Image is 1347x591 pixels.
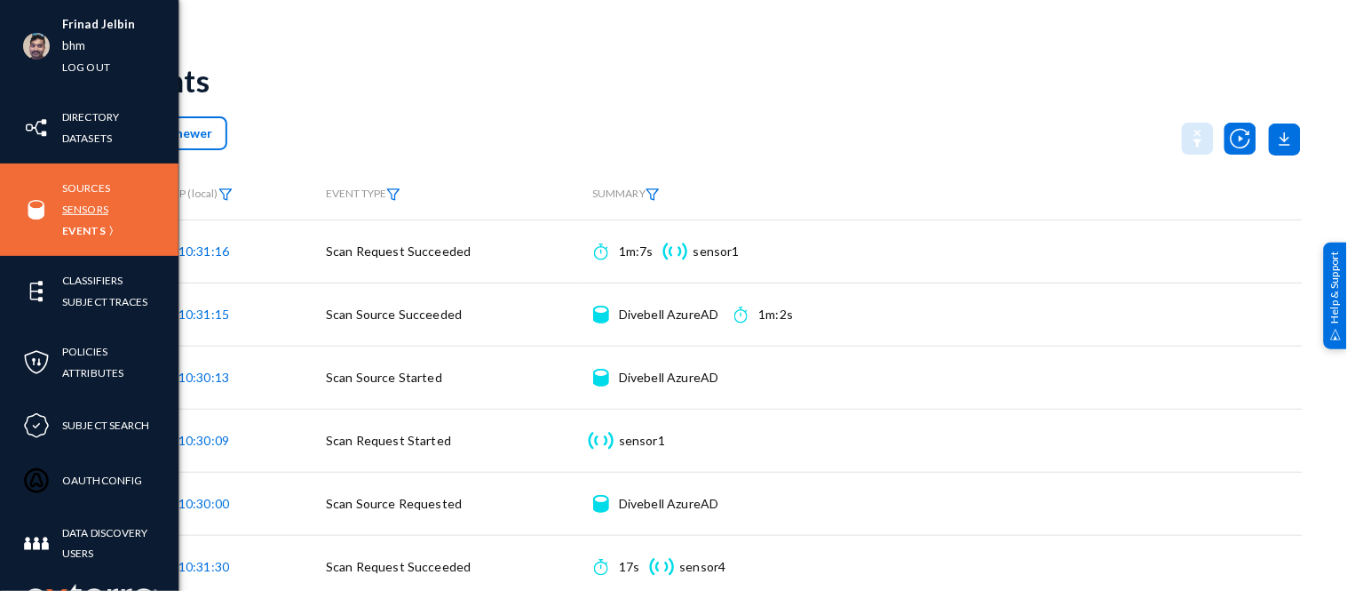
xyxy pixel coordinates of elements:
span: SUMMARY [592,187,660,200]
a: Sensors [62,199,108,220]
span: 10:31:16 [178,244,229,259]
a: Directory [62,107,119,127]
img: icon-filter.svg [646,188,660,201]
img: icon-time.svg [734,306,748,323]
a: Attributes [62,363,123,383]
div: 17s [619,558,639,576]
span: 10:30:13 [178,370,229,385]
span: EVENT TYPE [326,188,400,201]
a: Sources [62,178,110,198]
img: help_support.svg [1330,329,1342,340]
img: ACg8ocK1ZkZ6gbMmCU1AeqPIsBvrTWeY1xNXvgxNjkUXxjcqAiPEIvU=s96-c [23,33,50,60]
a: Classifiers [62,270,123,291]
span: 10:31:30 [178,559,229,574]
a: Policies [62,341,107,362]
span: 10:31:15 [178,307,229,322]
a: OAuthConfig [62,470,142,491]
span: Scan Source Started [326,370,442,385]
img: icon-compliance.svg [23,412,50,439]
img: icon-sensor.svg [661,243,690,260]
img: icon-sensor.svg [647,558,677,576]
img: icon-source.svg [593,369,608,387]
img: icon-sensor.svg [586,432,615,450]
span: 10:30:00 [178,496,229,511]
img: icon-time.svg [594,558,607,576]
span: 10:30:09 [178,433,229,448]
div: Divebell AzureAD [619,495,719,513]
img: icon-sources.svg [23,196,50,223]
a: Subject Traces [62,292,148,312]
img: icon-source.svg [593,495,608,513]
div: 1m:7s [619,243,654,260]
div: sensor4 [679,558,725,576]
img: icon-source.svg [593,306,608,323]
a: Subject Search [62,415,150,435]
img: icon-oauth.svg [23,467,50,494]
div: Divebell AzureAD [619,369,719,387]
img: icon-policies.svg [23,349,50,376]
div: Divebell AzureAD [619,306,719,323]
img: icon-time.svg [594,243,607,260]
li: Frinad Jelbin [62,14,136,36]
span: Scan Request Started [326,433,451,448]
span: Scan Request Succeeded [326,244,471,259]
span: Scan Source Succeeded [326,307,462,322]
a: bhm [62,36,85,56]
a: Data Discovery Users [62,523,178,563]
img: icon-filter.svg [218,188,233,201]
span: TIMESTAMP (local) [126,187,233,200]
span: Scan Source Requested [326,496,462,511]
img: icon-elements.svg [23,278,50,305]
img: icon-filter.svg [386,188,400,201]
img: icon-inventory.svg [23,115,50,141]
div: sensor1 [619,432,665,450]
a: Events [62,220,106,241]
div: Help & Support [1324,242,1347,348]
div: 1m:2s [759,306,794,323]
img: icon-utility-autoscan.svg [1224,123,1256,155]
a: Datasets [62,128,112,148]
a: Log out [62,57,110,77]
div: sensor1 [693,243,740,260]
img: icon-members.svg [23,531,50,557]
span: Scan Request Succeeded [326,559,471,574]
